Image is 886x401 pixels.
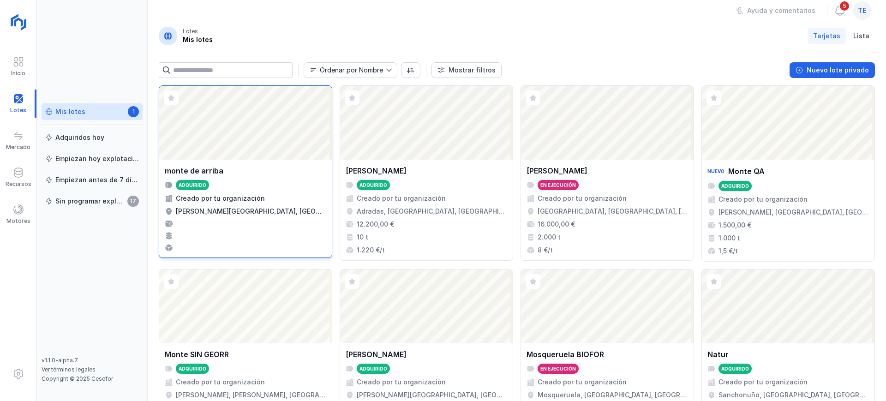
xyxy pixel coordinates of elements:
[128,106,139,117] span: 1
[538,233,561,242] div: 2.000 t
[42,150,143,167] a: Empiezan hoy explotación
[165,165,223,176] div: monte de arriba
[718,390,869,400] div: Sanchonuño, [GEOGRAPHIC_DATA], [GEOGRAPHIC_DATA], [GEOGRAPHIC_DATA]
[538,377,627,387] div: Creado por tu organización
[42,193,143,209] a: Sin programar explotación17
[538,245,553,255] div: 8 €/t
[11,70,25,77] div: Inicio
[538,194,627,203] div: Creado por tu organización
[359,182,387,188] div: Adquirido
[521,85,694,262] a: [PERSON_NAME]En ejecuciónCreado por tu organización[GEOGRAPHIC_DATA], [GEOGRAPHIC_DATA], [GEOGRAP...
[718,195,808,204] div: Creado por tu organización
[718,233,740,243] div: 1.000 t
[718,377,808,387] div: Creado por tu organización
[449,66,496,75] div: Mostrar filtros
[176,194,265,203] div: Creado por tu organización
[183,35,213,44] div: Mis lotes
[747,6,815,15] div: Ayuda y comentarios
[730,3,821,18] button: Ayuda y comentarios
[6,144,30,151] div: Mercado
[42,129,143,146] a: Adquiridos hoy
[527,165,587,176] div: [PERSON_NAME]
[7,11,30,34] img: logoRight.svg
[42,172,143,188] a: Empiezan antes de 7 días
[848,28,875,44] a: Lista
[55,107,85,116] div: Mis lotes
[42,357,143,364] div: v1.1.0-alpha.7
[721,365,749,372] div: Adquirido
[357,220,394,229] div: 12.200,00 €
[340,85,513,262] a: [PERSON_NAME]AdquiridoCreado por tu organizaciónAdradas, [GEOGRAPHIC_DATA], [GEOGRAPHIC_DATA], [G...
[183,28,198,35] div: Lotes
[357,194,446,203] div: Creado por tu organización
[527,349,604,360] div: Mosqueruela BIOFOR
[55,154,139,163] div: Empiezan hoy explotación
[304,63,386,78] span: Nombre
[718,246,738,256] div: 1,5 €/t
[807,66,869,75] div: Nuevo lote privado
[42,375,143,383] div: Copyright © 2025 Cesefor
[538,220,575,229] div: 16.000,00 €
[431,62,502,78] button: Mostrar filtros
[721,183,749,189] div: Adquirido
[42,103,143,120] a: Mis lotes1
[346,165,407,176] div: [PERSON_NAME]
[55,197,125,206] div: Sin programar explotación
[176,390,326,400] div: [PERSON_NAME], [PERSON_NAME], [GEOGRAPHIC_DATA], [GEOGRAPHIC_DATA]
[718,208,869,217] div: [PERSON_NAME], [GEOGRAPHIC_DATA], [GEOGRAPHIC_DATA], [GEOGRAPHIC_DATA], [GEOGRAPHIC_DATA]
[179,365,206,372] div: Adquirido
[42,366,96,373] a: Ver términos legales
[55,133,104,142] div: Adquiridos hoy
[790,62,875,78] button: Nuevo lote privado
[6,180,31,188] div: Recursos
[808,28,846,44] a: Tarjetas
[159,85,332,262] a: monte de arribaAdquiridoCreado por tu organización[PERSON_NAME][GEOGRAPHIC_DATA], [GEOGRAPHIC_DAT...
[540,365,576,372] div: En ejecución
[357,390,507,400] div: [PERSON_NAME][GEOGRAPHIC_DATA], [GEOGRAPHIC_DATA], [GEOGRAPHIC_DATA]
[718,221,751,230] div: 1.500,00 €
[6,217,30,225] div: Motores
[538,390,688,400] div: Mosqueruela, [GEOGRAPHIC_DATA], [GEOGRAPHIC_DATA], [GEOGRAPHIC_DATA]
[853,31,869,41] span: Lista
[320,67,383,73] div: Ordenar por Nombre
[179,182,206,188] div: Adquirido
[165,349,229,360] div: Monte SIN GEORR
[701,85,875,262] a: NuevoMonte QAAdquiridoCreado por tu organización[PERSON_NAME], [GEOGRAPHIC_DATA], [GEOGRAPHIC_DAT...
[357,207,507,216] div: Adradas, [GEOGRAPHIC_DATA], [GEOGRAPHIC_DATA], [GEOGRAPHIC_DATA]
[357,233,368,242] div: 10 t
[357,245,385,255] div: 1.220 €/t
[55,175,139,185] div: Empiezan antes de 7 días
[540,182,576,188] div: En ejecución
[176,207,326,216] div: [PERSON_NAME][GEOGRAPHIC_DATA], [GEOGRAPHIC_DATA], [GEOGRAPHIC_DATA]
[127,196,139,207] span: 17
[839,0,850,12] span: 5
[357,377,446,387] div: Creado por tu organización
[176,377,265,387] div: Creado por tu organización
[707,165,724,177] div: Nuevo
[728,166,765,177] div: Monte QA
[813,31,840,41] span: Tarjetas
[538,207,688,216] div: [GEOGRAPHIC_DATA], [GEOGRAPHIC_DATA], [GEOGRAPHIC_DATA], [GEOGRAPHIC_DATA]
[858,6,866,15] span: te
[707,349,729,360] div: Natur
[359,365,387,372] div: Adquirido
[346,349,407,360] div: [PERSON_NAME]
